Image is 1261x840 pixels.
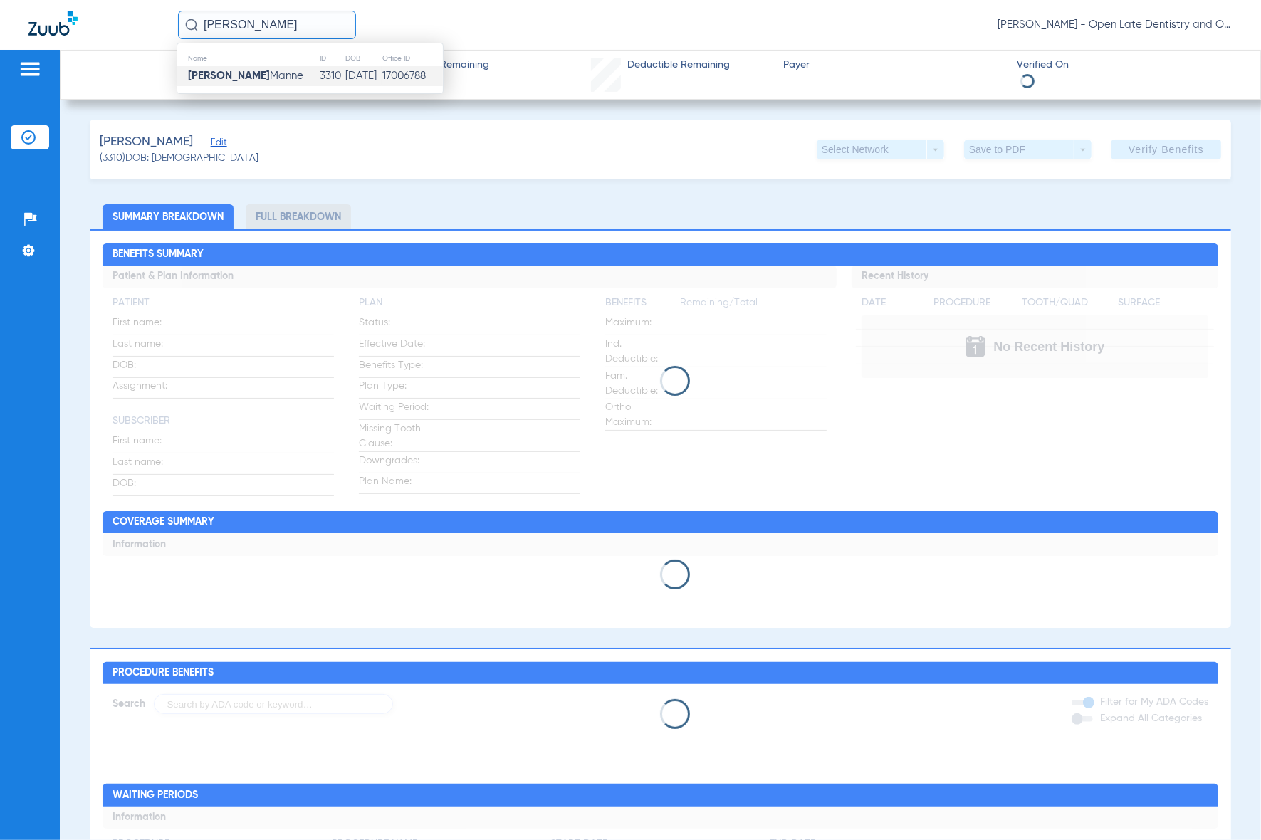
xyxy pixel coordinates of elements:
h2: Procedure Benefits [103,662,1219,685]
span: [PERSON_NAME] [100,133,193,151]
th: Office ID [382,51,443,66]
td: 3310 [319,66,345,86]
span: Benefits Remaining [400,58,489,73]
span: Edit [211,137,224,151]
td: 17006788 [382,66,443,86]
img: hamburger-icon [19,61,41,78]
strong: [PERSON_NAME] [188,70,270,81]
span: Payer [783,58,1004,73]
iframe: Chat Widget [1190,772,1261,840]
span: Manne [188,70,303,81]
img: Search Icon [185,19,198,31]
h2: Benefits Summary [103,243,1219,266]
li: Full Breakdown [246,204,351,229]
span: Deductible Remaining [627,58,730,73]
span: Verified On [1017,58,1238,73]
th: ID [319,51,345,66]
th: Name [177,51,319,66]
h2: Coverage Summary [103,511,1219,534]
span: (3310) DOB: [DEMOGRAPHIC_DATA] [100,151,258,166]
li: Summary Breakdown [103,204,234,229]
h2: Waiting Periods [103,784,1219,807]
span: [PERSON_NAME] - Open Late Dentistry and Orthodontics [998,18,1233,32]
input: Search for patients [178,11,356,39]
td: [DATE] [345,66,382,86]
th: DOB [345,51,382,66]
img: Zuub Logo [28,11,78,36]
